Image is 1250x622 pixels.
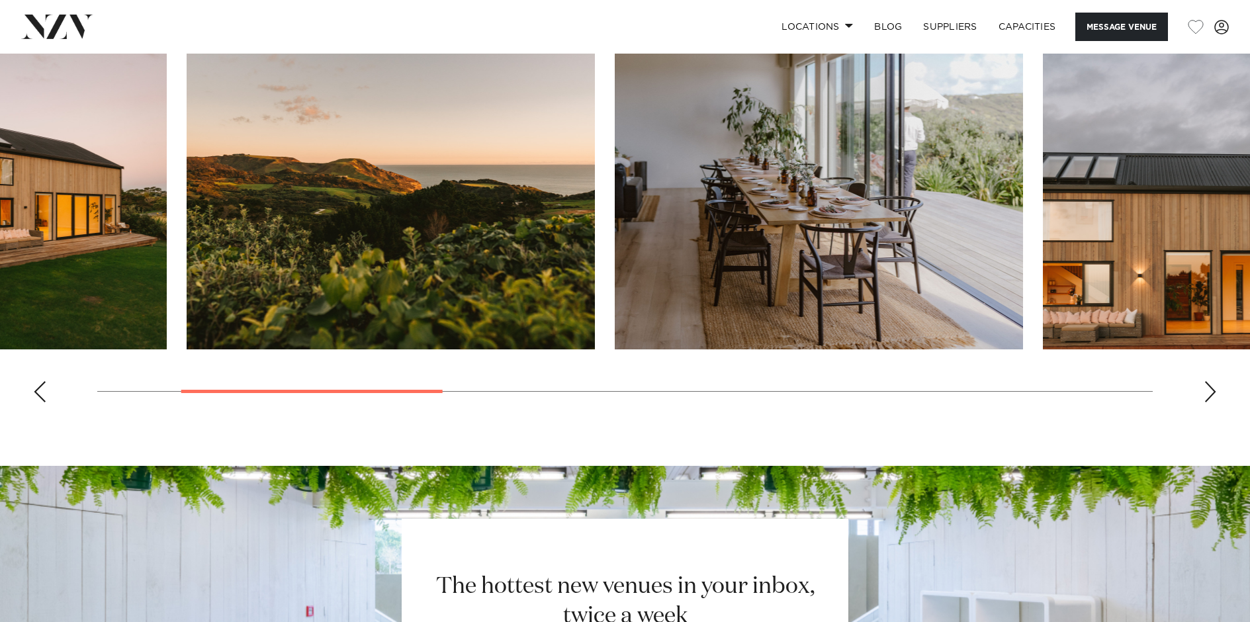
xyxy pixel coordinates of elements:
[615,50,1023,349] swiper-slide: 3 / 10
[913,13,987,41] a: SUPPLIERS
[21,15,93,38] img: nzv-logo.png
[771,13,864,41] a: Locations
[864,13,913,41] a: BLOG
[1075,13,1168,41] button: Message Venue
[187,50,595,349] swiper-slide: 2 / 10
[988,13,1067,41] a: Capacities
